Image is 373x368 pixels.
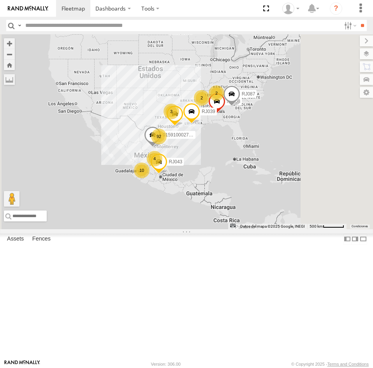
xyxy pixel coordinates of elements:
span: 500 km [310,224,323,228]
button: Zoom out [4,49,15,60]
a: Condiciones (se abre en una nueva pestaña) [352,225,368,228]
span: Datos del mapa ©2025 Google, INEGI [240,224,305,228]
label: Assets [3,234,28,244]
div: Version: 306.00 [151,362,181,366]
div: 3 [164,104,179,119]
button: Arrastra el hombrecito naranja al mapa para abrir Street View [4,191,19,207]
label: Search Query [16,20,23,31]
i: ? [330,2,342,15]
button: Zoom in [4,38,15,49]
button: Escala del mapa: 500 km por 51 píxeles [307,224,347,229]
label: Dock Summary Table to the Left [343,234,351,245]
div: Juan Natividad [280,3,302,14]
button: Combinaciones de teclas [230,224,236,227]
label: Map Settings [360,87,373,98]
a: Visit our Website [4,360,40,368]
label: Dock Summary Table to the Right [351,234,359,245]
label: Fences [28,234,55,244]
span: RJ039 [202,109,215,114]
div: © Copyright 2025 - [291,362,369,366]
a: Terms and Conditions [327,362,369,366]
span: RJ043 [169,159,183,165]
span: RJ087 [242,92,255,97]
label: Measure [4,74,15,85]
div: 4 [147,151,162,166]
div: 10 [134,163,150,178]
button: Zoom Home [4,60,15,70]
div: 92 [151,129,167,144]
div: 2 [194,90,209,106]
label: Hide Summary Table [359,234,367,245]
img: rand-logo.svg [8,6,48,11]
div: 2 [209,85,224,101]
label: Search Filter Options [341,20,358,31]
span: 015910002764457 [163,132,202,138]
